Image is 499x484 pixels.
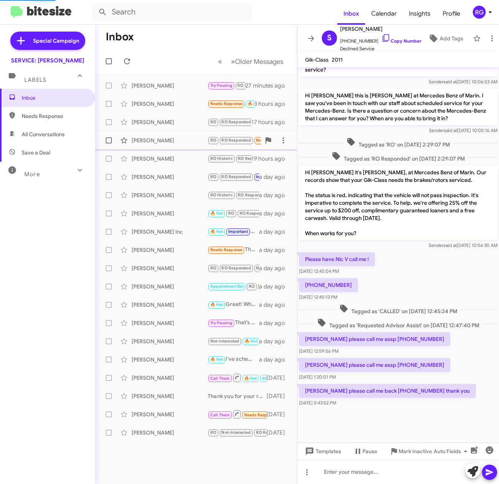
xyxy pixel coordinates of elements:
[381,38,421,44] a: Copy Number
[22,149,50,156] span: Save a Deal
[92,3,252,21] input: Search
[256,138,288,143] span: Needs Response
[210,138,216,143] span: RO
[221,174,251,179] span: RO Responded
[210,412,230,417] span: Call Them
[299,89,497,125] p: Hi [PERSON_NAME] this is [PERSON_NAME] at Mercedes Benz of Marin. I saw you've been in touch with...
[340,24,421,33] span: [PERSON_NAME]
[299,166,497,240] p: Hi [PERSON_NAME] it's [PERSON_NAME], at Mercedes Benz of Marin. Our records show that your Glk-Cl...
[429,127,497,133] span: Sender [DATE] 10:05:16 AM
[106,31,134,43] h1: Inbox
[132,392,208,400] div: [PERSON_NAME]
[240,211,269,216] span: RO Responded
[210,376,230,381] span: Call Them
[259,228,291,236] div: a day ago
[443,79,457,84] span: said at
[22,131,65,138] span: All Conversations
[226,54,288,69] button: Next
[329,151,468,162] span: Tagged as 'RO Responded' on [DATE] 2:29:07 PM
[231,57,235,66] span: »
[228,211,234,216] span: RO
[132,319,208,327] div: [PERSON_NAME]
[132,100,208,108] div: [PERSON_NAME]
[340,33,421,45] span: [PHONE_NUMBER]
[347,444,383,458] button: Pause
[221,138,251,143] span: RO Responded
[365,3,403,25] a: Calendar
[259,246,291,254] div: a day ago
[267,411,291,418] div: [DATE]
[259,338,291,345] div: a day ago
[210,211,223,216] span: 🔥 Hot
[208,337,259,345] div: Hi Bong, we do have a coupon on our website that I can honor for $100.00 off brake pad & rotor re...
[235,57,283,66] span: Older Messages
[238,193,283,197] span: RO Responded Historic
[208,282,259,291] div: Thanks [PERSON_NAME]. We appreciate the tire repair. However the tires were fairly new from you a...
[132,173,208,181] div: [PERSON_NAME]
[132,264,208,272] div: [PERSON_NAME]
[343,137,453,148] span: Tagged as 'RO' on [DATE] 2:29:07 PM
[332,56,343,63] span: 2011
[340,45,421,53] span: Declined Service
[429,242,497,248] span: Sender [DATE] 10:56:30 AM
[299,384,476,398] p: [PERSON_NAME] please call me back [PHONE_NUMBER] thank you
[237,83,260,88] span: RO Historic
[208,191,259,199] div: Can I make an appointment for you?
[132,155,208,162] div: [PERSON_NAME]
[267,429,291,436] div: [DATE]
[337,3,365,25] a: Inbox
[244,412,277,417] span: Needs Response
[362,444,377,458] span: Pause
[267,392,291,400] div: [DATE]
[208,99,254,108] div: [URL][DOMAIN_NAME]
[221,430,251,435] span: Not-Interested
[429,79,497,84] span: Sender [DATE] 10:06:53 AM
[132,301,208,309] div: [PERSON_NAME]
[259,319,291,327] div: a day ago
[210,101,243,106] span: Needs Response
[208,392,267,400] div: Thank you for your response! Feel free to reach out when you're ready to schedule your service ap...
[254,100,291,108] div: 3 hours ago
[299,348,338,354] span: [DATE] 12:59:56 PM
[443,242,457,248] span: said at
[132,338,208,345] div: [PERSON_NAME]
[228,229,248,234] span: Important
[208,373,267,382] div: Ok. Will let you know
[238,156,283,161] span: RO Responded Historic
[245,339,257,344] span: 🔥 Hot
[132,82,208,89] div: [PERSON_NAME]
[132,374,208,382] div: [PERSON_NAME]
[210,174,216,179] span: RO
[299,358,450,372] p: [PERSON_NAME] please call me assp [PHONE_NUMBER]
[403,3,437,25] a: Insights
[327,32,332,44] span: S
[132,228,208,236] div: [PERSON_NAME] Inc
[259,264,291,272] div: a day ago
[299,294,337,300] span: [DATE] 12:45:13 PM
[256,174,276,179] span: Important
[132,429,208,436] div: [PERSON_NAME]
[297,444,347,458] button: Templates
[132,210,208,217] div: [PERSON_NAME]
[213,54,227,69] button: Previous
[299,252,375,266] p: Please have Nic V call me !
[214,54,288,69] nav: Page navigation example
[210,229,223,234] span: 🔥 Hot
[473,6,486,19] div: RG
[208,355,259,364] div: I've scheduled your appointment for [DATE] 10:30 AM. We look forward to seeing you then!
[244,376,257,381] span: 🔥 Hot
[259,173,291,181] div: a day ago
[208,118,251,126] div: [PERSON_NAME] please call me back [PHONE_NUMBER] thank you
[221,266,251,271] span: RO Responded
[132,118,208,126] div: [PERSON_NAME]
[210,247,243,252] span: Needs Response
[10,32,85,50] a: Special Campaign
[208,136,261,145] div: Why didn't you propose this while you had the car for three weeks?
[24,171,40,178] span: More
[210,119,216,124] span: RO
[251,118,291,126] div: 17 hours ago
[259,283,291,290] div: a day ago
[262,376,299,381] span: APPOINTMENT SET
[259,191,291,199] div: a day ago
